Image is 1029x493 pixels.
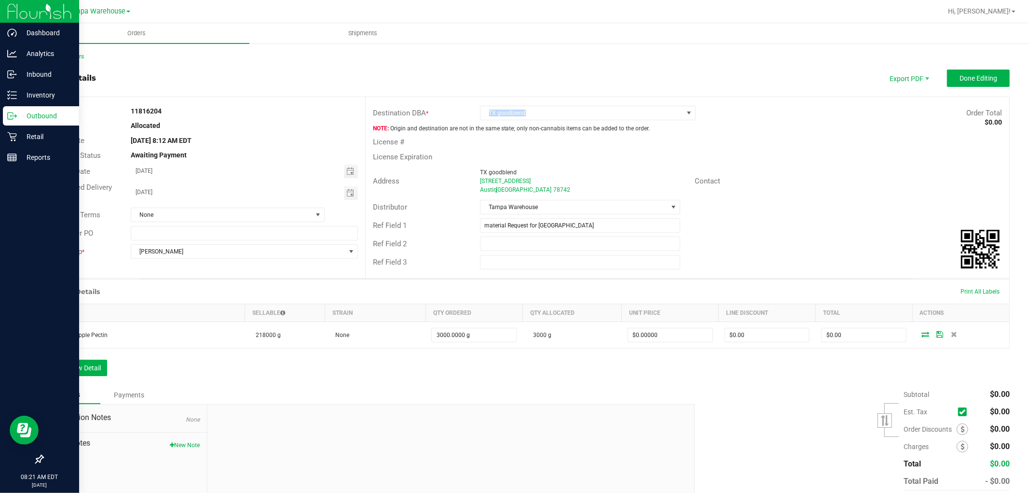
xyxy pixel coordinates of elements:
[528,332,551,338] span: 3000 g
[990,390,1010,399] span: $0.00
[990,424,1010,434] span: $0.00
[17,27,75,39] p: Dashboard
[990,459,1010,468] span: $0.00
[960,74,997,82] span: Done Editing
[933,331,947,337] span: Save Order Detail
[7,153,17,162] inline-svg: Reports
[425,304,522,322] th: Qty Ordered
[961,230,1000,268] qrcode: 11816204
[251,332,281,338] span: 218000 g
[958,406,971,419] span: Calculate excise tax
[495,186,496,193] span: ,
[131,208,312,222] span: None
[7,111,17,121] inline-svg: Outbound
[50,437,200,449] span: Order Notes
[373,109,426,117] span: Destination DBA
[373,138,404,146] span: License #
[522,304,622,322] th: Qty Allocated
[10,416,39,445] iframe: Resource center
[17,152,75,163] p: Reports
[7,28,17,38] inline-svg: Dashboard
[985,477,1010,486] span: - $0.00
[904,391,929,398] span: Subtotal
[50,183,112,203] span: Requested Delivery Date
[4,481,75,489] p: [DATE]
[912,304,1009,322] th: Actions
[432,328,516,342] input: 0
[480,200,668,214] span: Tampa Warehouse
[985,118,1002,126] strong: $0.00
[131,107,162,115] strong: 11816204
[879,70,937,87] li: Export PDF
[100,386,158,404] div: Payments
[815,304,912,322] th: Total
[330,332,349,338] span: None
[904,425,957,433] span: Order Discounts
[990,442,1010,451] span: $0.00
[373,125,650,132] span: Origin and destination are not in the same state; only non-cannabis items can be added to the order.
[622,304,719,322] th: Unit Price
[17,69,75,80] p: Inbound
[131,151,187,159] strong: Awaiting Payment
[249,23,476,43] a: Shipments
[904,408,954,416] span: Est. Tax
[373,153,432,161] span: License Expiration
[480,178,531,184] span: [STREET_ADDRESS]
[7,49,17,58] inline-svg: Analytics
[496,186,551,193] span: [GEOGRAPHIC_DATA]
[325,304,425,322] th: Strain
[480,186,497,193] span: Austin
[948,7,1011,15] span: Hi, [PERSON_NAME]!
[480,106,683,120] span: TX goodblend
[947,331,961,337] span: Delete Order Detail
[335,29,390,38] span: Shipments
[695,177,720,185] span: Contact
[170,441,200,450] button: New Note
[7,90,17,100] inline-svg: Inventory
[17,110,75,122] p: Outbound
[245,304,325,322] th: Sellable
[17,131,75,142] p: Retail
[23,23,249,43] a: Orders
[186,416,200,423] span: None
[480,169,517,176] span: TX goodblend
[373,221,407,230] span: Ref Field 1
[344,165,358,178] span: Toggle calendar
[966,109,1002,117] span: Order Total
[373,258,407,267] span: Ref Field 3
[50,412,200,423] span: Destination Notes
[553,186,570,193] span: 78742
[7,132,17,141] inline-svg: Retail
[373,203,407,211] span: Distributor
[904,443,957,451] span: Charges
[961,230,1000,268] img: Scan me!
[344,186,358,200] span: Toggle calendar
[7,70,17,79] inline-svg: Inbound
[822,328,906,342] input: 0
[131,245,345,258] span: [PERSON_NAME]
[114,29,159,38] span: Orders
[960,288,1000,295] span: Print All Labels
[904,459,921,468] span: Total
[17,89,75,101] p: Inventory
[67,7,125,15] span: Tampa Warehouse
[131,122,160,129] strong: Allocated
[373,239,407,248] span: Ref Field 2
[904,477,938,486] span: Total Paid
[131,137,192,144] strong: [DATE] 8:12 AM EDT
[4,473,75,481] p: 08:21 AM EDT
[725,328,809,342] input: 0
[719,304,816,322] th: Line Discount
[947,70,1010,87] button: Done Editing
[990,407,1010,416] span: $0.00
[373,177,399,185] span: Address
[628,328,713,342] input: 0
[43,304,245,322] th: Item
[17,48,75,59] p: Analytics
